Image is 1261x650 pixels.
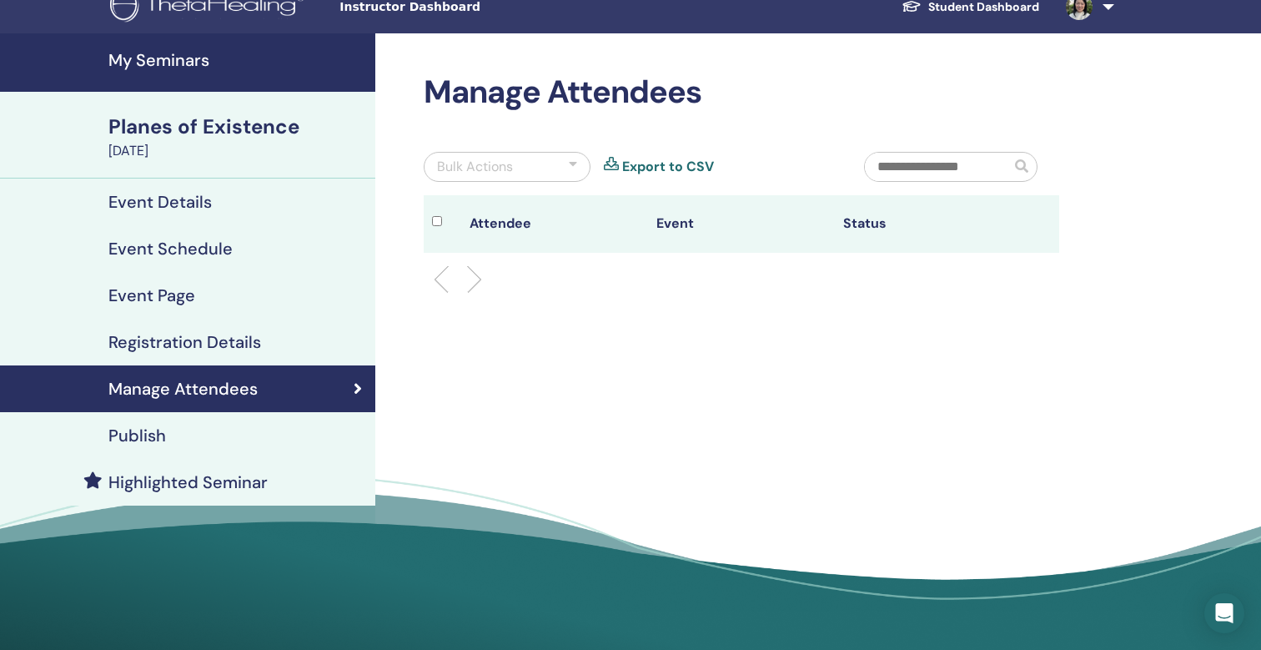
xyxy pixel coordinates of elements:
h4: Registration Details [108,332,261,352]
h4: Publish [108,426,166,446]
h4: My Seminars [108,50,365,70]
div: Bulk Actions [437,157,513,177]
th: Status [835,195,1022,253]
th: Event [648,195,835,253]
h4: Event Details [108,192,212,212]
a: Planes of Existence[DATE] [98,113,375,161]
div: Open Intercom Messenger [1204,593,1244,633]
h4: Event Schedule [108,239,233,259]
h4: Manage Attendees [108,379,258,399]
h4: Highlighted Seminar [108,472,268,492]
h2: Manage Attendees [424,73,1059,112]
a: Export to CSV [622,157,714,177]
div: [DATE] [108,141,365,161]
h4: Event Page [108,285,195,305]
th: Attendee [461,195,648,253]
div: Planes of Existence [108,113,365,141]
